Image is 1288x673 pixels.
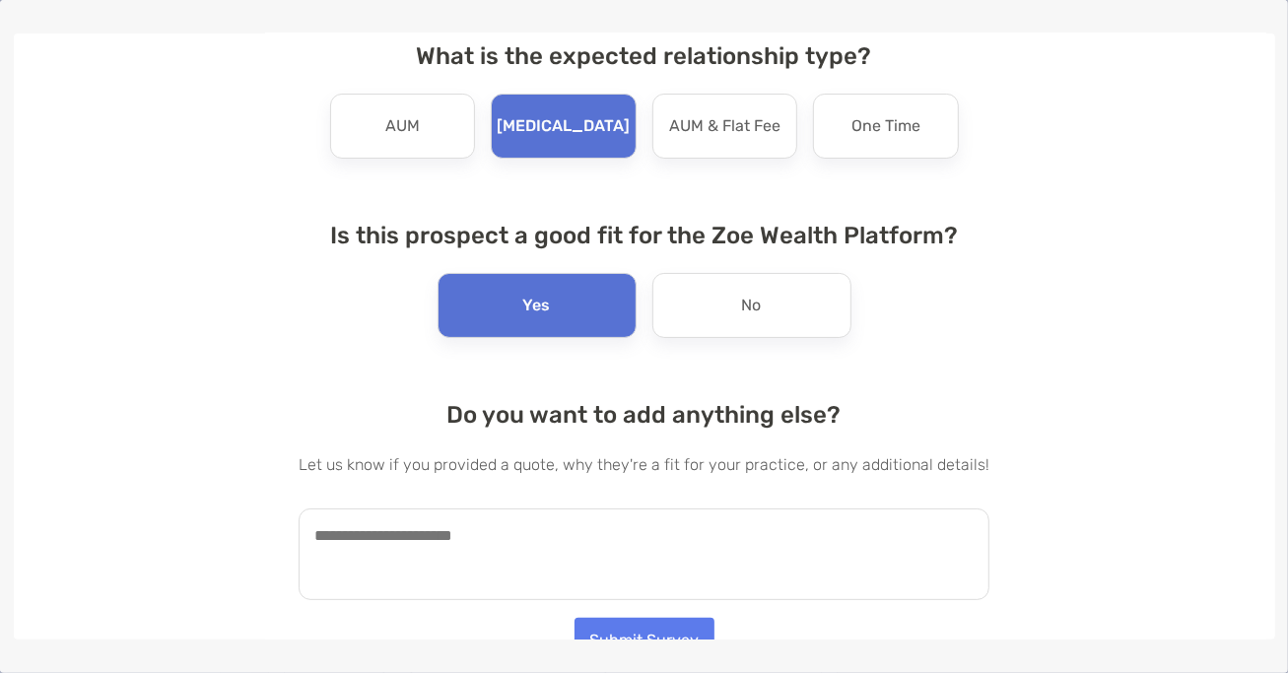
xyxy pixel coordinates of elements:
p: Let us know if you provided a quote, why they're a fit for your practice, or any additional details! [299,452,989,477]
button: Submit Survey [575,618,714,661]
p: One Time [851,110,920,142]
h4: Do you want to add anything else? [299,401,989,429]
h4: What is the expected relationship type? [299,42,989,70]
p: [MEDICAL_DATA] [497,110,630,142]
p: No [742,290,762,321]
h4: Is this prospect a good fit for the Zoe Wealth Platform? [299,222,989,249]
p: Yes [523,290,551,321]
p: AUM & Flat Fee [669,110,780,142]
p: AUM [385,110,420,142]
